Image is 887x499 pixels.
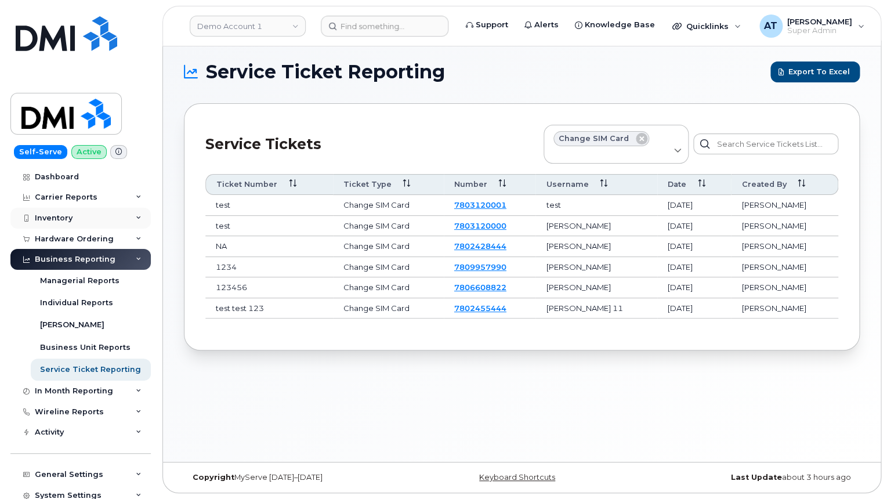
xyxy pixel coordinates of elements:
div: Service Tickets [205,125,544,164]
td: [DATE] [657,298,731,319]
td: [PERSON_NAME] [731,257,838,278]
td: 123456 [205,277,333,298]
td: Change SIM Card [333,277,444,298]
td: [PERSON_NAME] [535,216,657,237]
strong: Last Update [731,473,782,482]
span: Ticket Type [343,179,392,190]
div: MyServe [DATE]–[DATE] [184,473,409,482]
a: 7806608822 [454,283,506,292]
td: [PERSON_NAME] [731,236,838,257]
input: Search Service Tickets List... [693,133,838,154]
span: Created By [741,179,786,190]
td: 1234 [205,257,333,278]
a: 7802428444 [454,241,506,251]
a: 7809957990 [454,262,506,272]
td: [DATE] [657,216,731,237]
span: Date [668,179,686,190]
span: Number [454,179,487,190]
td: Change SIM Card [333,195,444,216]
td: [PERSON_NAME] [535,257,657,278]
td: [PERSON_NAME] [731,216,838,237]
strong: Copyright [193,473,234,482]
span: Change SIM Card [559,133,629,144]
td: test test 123 [205,298,333,319]
button: Export to Excel [770,62,860,82]
span: Export to Excel [788,66,850,77]
a: Change SIM CardTicket Type [544,125,689,164]
td: NA [205,236,333,257]
a: 7802455444 [454,303,506,313]
a: 7803120001 [454,200,506,209]
span: Service Ticket Reporting [206,63,445,81]
div: about 3 hours ago [635,473,860,482]
td: [DATE] [657,195,731,216]
td: [PERSON_NAME] 11 [535,298,657,319]
td: Change SIM Card [333,236,444,257]
td: [PERSON_NAME] [731,277,838,298]
td: test [535,195,657,216]
td: Change SIM Card [333,257,444,278]
td: [PERSON_NAME] [731,298,838,319]
td: [PERSON_NAME] [731,195,838,216]
a: 7803120000 [454,221,506,230]
td: [PERSON_NAME] [535,236,657,257]
td: Change SIM Card [333,216,444,237]
td: [DATE] [657,277,731,298]
td: test [205,216,333,237]
span: Ticket Number [216,179,277,190]
td: [DATE] [657,236,731,257]
td: [DATE] [657,257,731,278]
td: [PERSON_NAME] [535,277,657,298]
td: test [205,195,333,216]
td: Change SIM Card [333,298,444,319]
span: Ticket Type [553,146,600,157]
a: Keyboard Shortcuts [479,473,555,482]
span: Username [546,179,588,190]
